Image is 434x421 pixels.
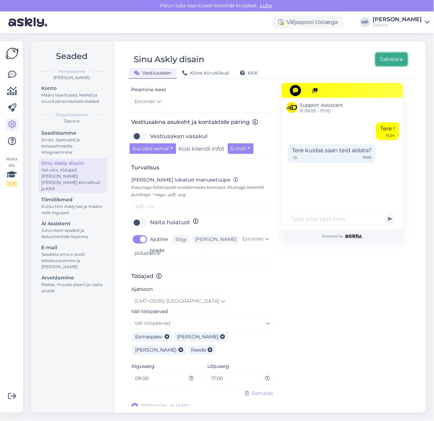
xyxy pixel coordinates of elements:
span: 15:05 [363,155,372,161]
div: Vali värv, tööajad, [PERSON_NAME], [PERSON_NAME] kiirvalikud ja KKK [41,167,104,192]
button: Kui oled eemal [130,143,176,154]
div: Arveldamine [41,274,104,281]
span: Support Assistant [300,102,343,109]
b: Organisatsioon [56,112,88,118]
span: Estonian [242,236,264,243]
span: Powered by [322,234,362,239]
span: Vali tööpäevad [134,320,170,326]
button: E-mail [228,143,254,154]
span: 09:00 - 17:00 [300,109,343,113]
div: Script, õpetused ja sotsiaalmeedia integreerimine [41,137,104,155]
div: [PERSON_NAME] [192,236,236,243]
div: Väljaspool tööaega [273,16,344,28]
div: Vaata siia [6,156,18,187]
div: Seadista oma e-posti edasisuunamine ja [PERSON_NAME] [41,251,104,270]
span: (GMT+02:00) [GEOGRAPHIC_DATA] [134,297,219,305]
button: Salvesta [376,53,408,66]
h3: Tööajad [131,273,273,279]
span: Kasutage failitüüpide eraldamiseks komasid. Alustage laitendit punktiga '.' nagu: .pdf, .svg [131,185,264,197]
input: .pdf, .csv [131,201,273,212]
label: Küsi kliendi infot [179,143,225,154]
textarea: Kolmapäeval, 20.08 on kõik Decora kauplused avatud kl 9-17. Kodulehe vestlus on sel päeval suletu... [131,248,273,259]
label: Ajatsoon [131,286,153,293]
label: Näita hoiatust [150,217,190,228]
div: AI Assistent [41,220,104,227]
a: E-mailSeadista oma e-posti edasisuunamine ja [PERSON_NAME] [38,243,107,271]
span: Reede [191,347,206,353]
a: Sinu Askly disainVali värv, tööajad, [PERSON_NAME], [PERSON_NAME] kiirvalikud ja KKK [38,159,107,193]
span: [PERSON_NAME] lubatud manusetüüpe [131,177,231,183]
div: Kutsu tiim Askly'sse ja määra neile õigused [41,203,104,216]
div: Decora [37,118,107,124]
div: Tere ! [376,123,399,140]
div: Tõlgi [172,235,190,244]
span: Vestlusaken [134,70,171,76]
label: Ajutine teade [150,234,172,256]
a: KontoMäära teavitused, keeled ja muud personaalsed seaded [38,84,107,106]
div: 15:04 [386,133,395,138]
div: Konto [41,85,104,92]
span: Kõne kiirvalikud [182,70,229,76]
a: SeadistamineScript, õpetused ja sotsiaalmeedia integreerimine [38,128,107,157]
span: KKK [240,70,258,76]
a: TiimiliikmedKutsu tiim Askly'sse ja määra neile õigused [38,195,107,217]
label: Lõpuaeg [207,363,229,370]
label: Peamine keel [131,86,166,93]
div: Määra teavitused, keeled ja muud personaalsed seaded [41,92,104,104]
img: Askly Logo [6,47,19,60]
label: Vestlusaken vasakul [150,131,207,142]
a: Vali tööpäevad [131,318,273,329]
div: Seadistamine [41,129,104,137]
h3: Vestlusakna asukoht ja kontaktide päring [131,119,273,125]
div: 2 / 3 [6,181,18,187]
div: MP [360,17,370,27]
span: [PERSON_NAME] [135,347,176,353]
a: [PERSON_NAME]Decora [373,17,430,28]
div: E-mail [41,244,104,251]
h3: Turvalisus [131,164,273,171]
div: [PERSON_NAME] [373,17,422,22]
input: Type your text here [286,212,399,226]
a: AI AssistentJuturoboti seaded ja dokumentide lisamine [38,219,107,241]
b: Personaalne [58,68,85,75]
div: Tere kuidas saan teid aidata? [288,144,376,163]
span: Esmaspäev [135,334,162,340]
a: ArveldamineMaksa, muuda plaani ja vaata arveid [38,273,107,295]
div: Sinu Askly disain [41,160,104,167]
a: (GMT+02:00) [GEOGRAPHIC_DATA] [131,296,228,307]
img: Askly [345,234,362,238]
span: Luba [258,2,274,9]
label: Vali tööpäevad [131,308,168,315]
span: [PERSON_NAME] [177,334,218,340]
span: [PERSON_NAME] [141,403,189,411]
span: Eemalda [252,390,273,397]
span: Estonian [134,98,156,106]
img: Support [286,102,298,113]
div: Juturoboti seaded ja dokumentide lisamine [41,227,104,240]
div: Sinu Askly disain [134,53,204,66]
div: Tiimiliikmed [41,196,104,203]
div: Maksa, muuda plaani ja vaata arveid [41,281,104,294]
h2: Seaded [37,50,107,63]
label: Algusaeg [131,363,155,370]
div: [PERSON_NAME] [37,75,107,81]
div: Decora [373,22,422,28]
a: Estonian [131,96,164,107]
